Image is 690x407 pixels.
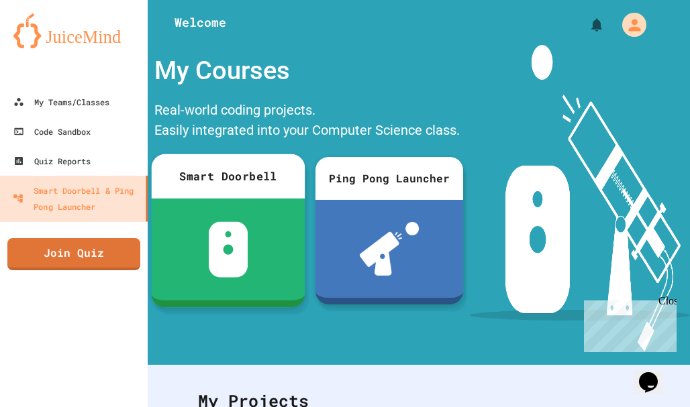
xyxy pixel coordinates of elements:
[608,9,650,40] div: My Account
[470,45,690,351] img: banner-image-my-projects.png
[315,157,463,200] div: Ping Pong Launcher
[152,154,305,199] div: Smart Doorbell
[5,5,93,85] div: Chat with us now!Close
[148,97,470,147] div: Real-world coding projects. Easily integrated into your Computer Science class.
[208,221,248,277] img: sdb-white.svg
[148,45,470,97] div: My Courses
[360,222,420,276] img: ppl-with-ball.png
[579,295,677,352] iframe: chat widget
[564,13,608,36] div: My Notifications
[634,353,677,394] iframe: chat widget
[13,153,91,169] div: Quiz Reports
[13,94,109,110] div: My Teams/Classes
[13,13,134,48] img: logo-orange.svg
[13,182,140,215] div: Smart Doorbell & Ping Pong Launcher
[7,238,140,270] a: Join Quiz
[13,123,91,139] div: Code Sandbox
